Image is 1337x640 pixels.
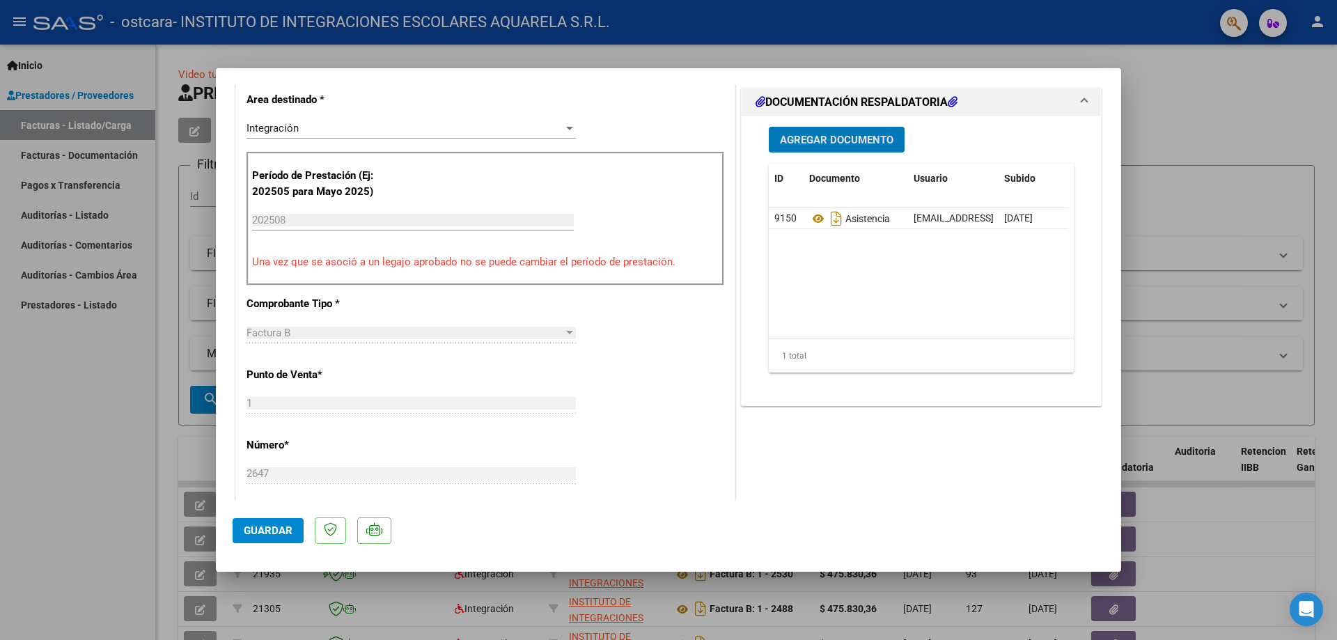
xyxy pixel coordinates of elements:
[827,208,845,230] i: Descargar documento
[247,327,290,339] span: Factura B
[1004,212,1033,224] span: [DATE]
[244,524,292,537] span: Guardar
[780,134,893,146] span: Agregar Documento
[252,168,392,199] p: Período de Prestación (Ej: 202505 para Mayo 2025)
[809,173,860,184] span: Documento
[233,518,304,543] button: Guardar
[769,127,905,153] button: Agregar Documento
[999,164,1068,194] datatable-header-cell: Subido
[769,164,804,194] datatable-header-cell: ID
[247,367,390,383] p: Punto de Venta
[1004,173,1035,184] span: Subido
[809,213,890,224] span: Asistencia
[774,173,783,184] span: ID
[804,164,908,194] datatable-header-cell: Documento
[908,164,999,194] datatable-header-cell: Usuario
[247,92,390,108] p: Area destinado *
[247,296,390,312] p: Comprobante Tipo *
[756,94,957,111] h1: DOCUMENTACIÓN RESPALDATORIA
[914,212,1285,224] span: [EMAIL_ADDRESS][DOMAIN_NAME] - - AQUARELA (INST. DE INTEGRACION ESCOLAR)
[742,88,1101,116] mat-expansion-panel-header: DOCUMENTACIÓN RESPALDATORIA
[1068,164,1138,194] datatable-header-cell: Acción
[774,212,797,224] span: 9150
[742,116,1101,405] div: DOCUMENTACIÓN RESPALDATORIA
[914,173,948,184] span: Usuario
[247,122,299,134] span: Integración
[1290,593,1323,626] div: Open Intercom Messenger
[769,338,1074,373] div: 1 total
[252,254,719,270] p: Una vez que se asoció a un legajo aprobado no se puede cambiar el período de prestación.
[247,437,390,453] p: Número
